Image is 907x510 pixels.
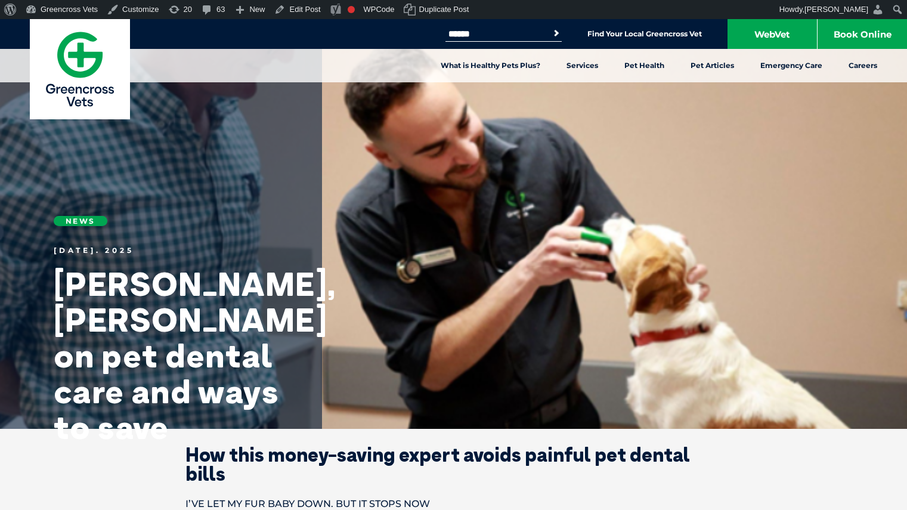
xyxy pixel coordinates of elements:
[54,216,107,226] h6: News
[587,29,702,39] a: Find Your Local Greencross Vet
[747,49,835,82] a: Emergency Care
[54,266,292,445] h1: [PERSON_NAME], [PERSON_NAME] on pet dental care and ways to save
[144,445,764,483] h2: How this money-saving expert avoids painful pet dental bills
[30,19,130,119] a: Greencross Vets
[428,49,553,82] a: What is Healthy Pets Plus?
[54,247,292,254] h5: [DATE]. 2025
[835,49,890,82] a: Careers
[804,5,868,14] span: [PERSON_NAME]
[728,19,817,49] a: WebVet
[611,49,677,82] a: Pet Health
[677,49,747,82] a: Pet Articles
[550,27,562,39] button: Search
[553,49,611,82] a: Services
[348,6,355,13] div: Focus keyphrase not set
[818,19,907,49] a: Book Online
[185,498,430,509] span: I’VE LET MY FUR BABY DOWN. BUT IT STOPS NOW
